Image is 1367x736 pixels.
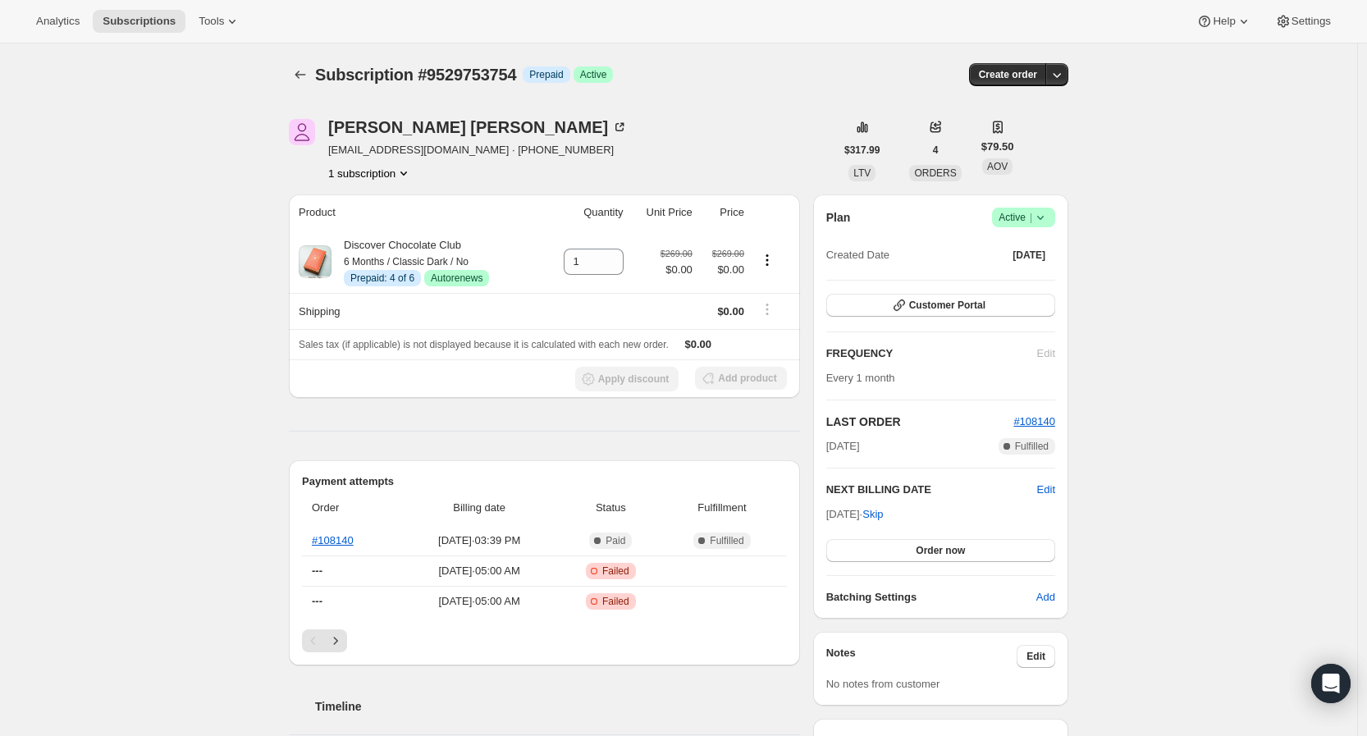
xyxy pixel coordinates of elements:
button: Add [1026,584,1065,610]
span: $79.50 [981,139,1014,155]
h2: FREQUENCY [826,345,1037,362]
span: Prepaid [529,68,563,81]
span: $0.00 [661,262,693,278]
button: Subscriptions [93,10,185,33]
button: Edit [1037,482,1055,498]
span: Fulfillment [667,500,776,516]
button: Subscriptions [289,63,312,86]
th: Quantity [542,194,629,231]
th: Unit Price [629,194,697,231]
span: --- [312,595,322,607]
button: 4 [923,139,949,162]
span: [DATE] [826,438,860,455]
span: $317.99 [844,144,880,157]
span: [DATE] [1013,249,1045,262]
h2: Payment attempts [302,473,787,490]
span: Skip [862,506,883,523]
span: Active [580,68,607,81]
span: Fletcher Davis [289,119,315,145]
th: Price [697,194,749,231]
button: #108140 [1013,414,1055,430]
button: Analytics [26,10,89,33]
span: 4 [933,144,939,157]
span: ORDERS [914,167,956,179]
span: Billing date [405,500,554,516]
small: $269.00 [661,249,693,258]
h2: Plan [826,209,851,226]
span: [DATE] · 03:39 PM [405,533,554,549]
span: Order now [916,544,965,557]
div: Discover Chocolate Club [331,237,489,286]
nav: Pagination [302,629,787,652]
button: Customer Portal [826,294,1055,317]
h6: Batching Settings [826,589,1036,606]
button: Product actions [328,165,412,181]
span: Status [564,500,657,516]
button: Settings [1265,10,1341,33]
button: Shipping actions [754,300,780,318]
span: [DATE] · 05:00 AM [405,593,554,610]
span: $0.00 [685,338,712,350]
span: Paid [606,534,625,547]
span: Create order [979,68,1037,81]
span: AOV [987,161,1008,172]
span: [EMAIL_ADDRESS][DOMAIN_NAME] · [PHONE_NUMBER] [328,142,628,158]
button: Order now [826,539,1055,562]
span: Active [999,209,1049,226]
span: | [1030,211,1032,224]
span: --- [312,565,322,577]
button: Tools [189,10,250,33]
span: Settings [1292,15,1331,28]
a: #108140 [312,534,354,546]
span: Help [1213,15,1235,28]
span: Fulfilled [1015,440,1049,453]
button: Product actions [754,251,780,269]
span: No notes from customer [826,678,940,690]
small: $269.00 [712,249,744,258]
div: Open Intercom Messenger [1311,664,1351,703]
span: $0.00 [717,305,744,318]
span: Edit [1026,650,1045,663]
button: Skip [853,501,893,528]
span: Autorenews [431,272,482,285]
span: Add [1036,589,1055,606]
span: Analytics [36,15,80,28]
h2: LAST ORDER [826,414,1014,430]
h2: Timeline [315,698,800,715]
button: Help [1186,10,1261,33]
div: [PERSON_NAME] [PERSON_NAME] [328,119,628,135]
img: product img [299,245,331,278]
span: Failed [602,595,629,608]
th: Order [302,490,400,526]
span: Subscription #9529753754 [315,66,516,84]
span: Tools [199,15,224,28]
button: Edit [1017,645,1055,668]
span: Sales tax (if applicable) is not displayed because it is calculated with each new order. [299,339,669,350]
th: Shipping [289,293,542,329]
span: Every 1 month [826,372,895,384]
th: Product [289,194,542,231]
button: Next [324,629,347,652]
button: Create order [969,63,1047,86]
h2: NEXT BILLING DATE [826,482,1037,498]
button: $317.99 [834,139,889,162]
span: LTV [853,167,871,179]
span: Customer Portal [909,299,985,312]
h3: Notes [826,645,1017,668]
span: Fulfilled [710,534,743,547]
span: [DATE] · 05:00 AM [405,563,554,579]
a: #108140 [1013,415,1055,427]
span: Subscriptions [103,15,176,28]
button: [DATE] [1003,244,1055,267]
span: Prepaid: 4 of 6 [350,272,414,285]
span: Failed [602,565,629,578]
span: $0.00 [702,262,744,278]
span: [DATE] · [826,508,884,520]
span: Created Date [826,247,889,263]
small: 6 Months / Classic Dark / No [344,256,469,267]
